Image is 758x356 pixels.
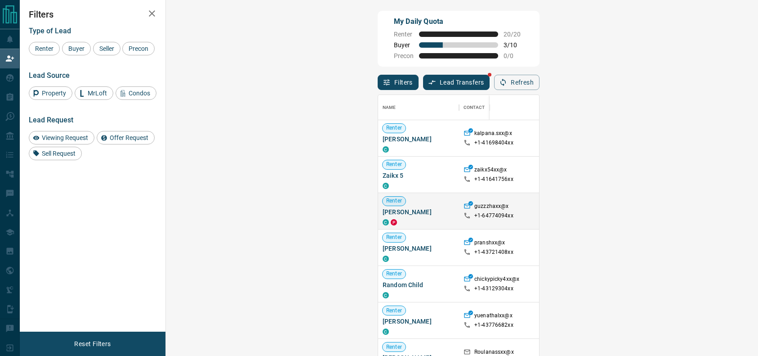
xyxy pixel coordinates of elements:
p: +1- 43776682xx [474,321,513,329]
button: Reset Filters [68,336,116,351]
div: condos.ca [383,146,389,153]
span: Renter [383,234,406,241]
div: condos.ca [383,256,389,262]
span: Renter [383,124,406,132]
div: Offer Request [97,131,155,144]
div: condos.ca [383,183,389,189]
div: Seller [93,42,120,55]
span: Buyer [394,41,414,49]
span: 20 / 20 [504,31,523,38]
p: +1- 64774094xx [474,212,513,220]
button: Filters [378,75,419,90]
span: Renter [383,161,406,168]
span: Viewing Request [39,134,91,141]
button: Refresh [494,75,540,90]
div: Sell Request [29,147,82,160]
p: zaikx54xx@x [474,166,507,176]
div: Buyer [62,42,91,55]
button: Lead Transfers [423,75,490,90]
span: Renter [394,31,414,38]
p: pranshxx@x [474,239,505,248]
span: Sell Request [39,150,79,157]
span: Offer Request [107,134,152,141]
p: guzzzhaxx@x [474,203,508,212]
span: Type of Lead [29,27,71,35]
h2: Filters [29,9,156,20]
div: Property [29,86,72,100]
span: Renter [383,197,406,205]
div: condos.ca [383,219,389,225]
div: Viewing Request [29,131,94,144]
span: Precon [125,45,152,52]
span: 0 / 0 [504,52,523,59]
div: Name [383,95,396,120]
p: +1- 41698404xx [474,139,513,147]
p: +1- 43721408xx [474,248,513,256]
span: Lead Request [29,116,73,124]
div: condos.ca [383,329,389,335]
span: Precon [394,52,414,59]
span: Seller [96,45,117,52]
p: My Daily Quota [394,16,523,27]
span: Renter [383,343,406,351]
div: Renter [29,42,60,55]
div: Precon [122,42,155,55]
p: chickypicky4xx@x [474,275,519,285]
div: MrLoft [75,86,113,100]
span: Condos [125,90,153,97]
p: kalpana.sxx@x [474,130,512,139]
span: Renter [383,270,406,278]
p: yuenathalxx@x [474,312,513,321]
div: condos.ca [383,292,389,298]
span: [PERSON_NAME] [383,135,455,144]
div: property.ca [391,219,397,225]
div: Contact [464,95,485,120]
span: Renter [383,307,406,315]
div: Name [378,95,459,120]
span: [PERSON_NAME] [383,207,455,216]
span: Zaikx 5 [383,171,455,180]
span: [PERSON_NAME] [383,317,455,326]
span: Buyer [65,45,88,52]
span: MrLoft [85,90,110,97]
p: +1- 43129304xx [474,285,513,293]
span: [PERSON_NAME] [383,244,455,253]
span: Property [39,90,69,97]
span: Renter [32,45,57,52]
span: Random Child [383,280,455,289]
span: 3 / 10 [504,41,523,49]
p: +1- 41641756xx [474,176,513,183]
div: Condos [116,86,156,100]
span: Lead Source [29,71,70,80]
